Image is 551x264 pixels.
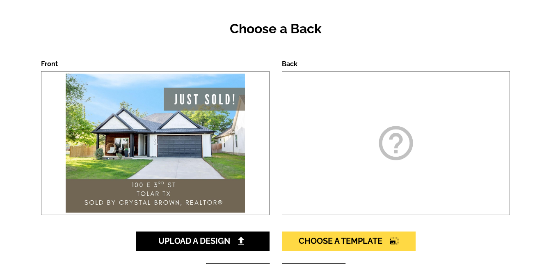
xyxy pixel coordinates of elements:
[41,60,58,68] label: Front
[136,232,270,251] a: Upload A Design
[158,236,247,246] span: Upload A Design
[375,123,416,164] i: help_outline
[282,232,416,251] a: Choose A Templatephoto_size_select_large
[299,236,399,246] span: Choose A Template
[282,60,297,68] label: Back
[64,72,247,215] img: large-thumb.jpg
[41,21,510,37] h2: Choose a Back
[390,237,399,245] i: photo_size_select_large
